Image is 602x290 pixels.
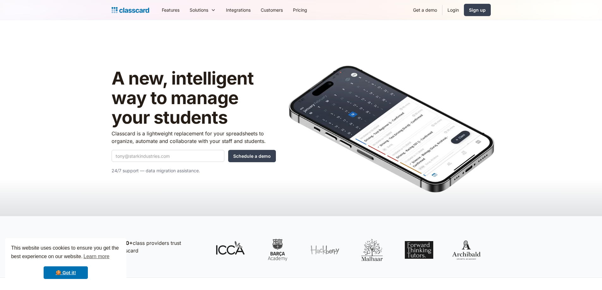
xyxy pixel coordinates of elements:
div: Solutions [190,7,208,13]
h1: A new, intelligent way to manage your students [112,69,276,127]
input: tony@starkindustries.com [112,150,224,162]
p: Classcard is a lightweight replacement for your spreadsheets to organize, automate and collaborat... [112,130,276,145]
div: cookieconsent [5,238,126,285]
div: Solutions [185,3,221,17]
a: Pricing [288,3,312,17]
a: dismiss cookie message [44,266,88,279]
a: Login [442,3,464,17]
a: Customers [256,3,288,17]
form: Quick Demo Form [112,150,276,162]
a: Get a demo [408,3,442,17]
a: Logo [112,6,149,15]
a: Features [157,3,185,17]
a: Sign up [464,4,491,16]
p: 24/7 support — data migration assistance. [112,167,276,175]
a: Integrations [221,3,256,17]
span: This website uses cookies to ensure you get the best experience on our website. [11,244,120,261]
a: learn more about cookies [82,252,110,261]
input: Schedule a demo [228,150,276,162]
p: class providers trust Classcard [115,239,203,254]
div: Sign up [469,7,486,13]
